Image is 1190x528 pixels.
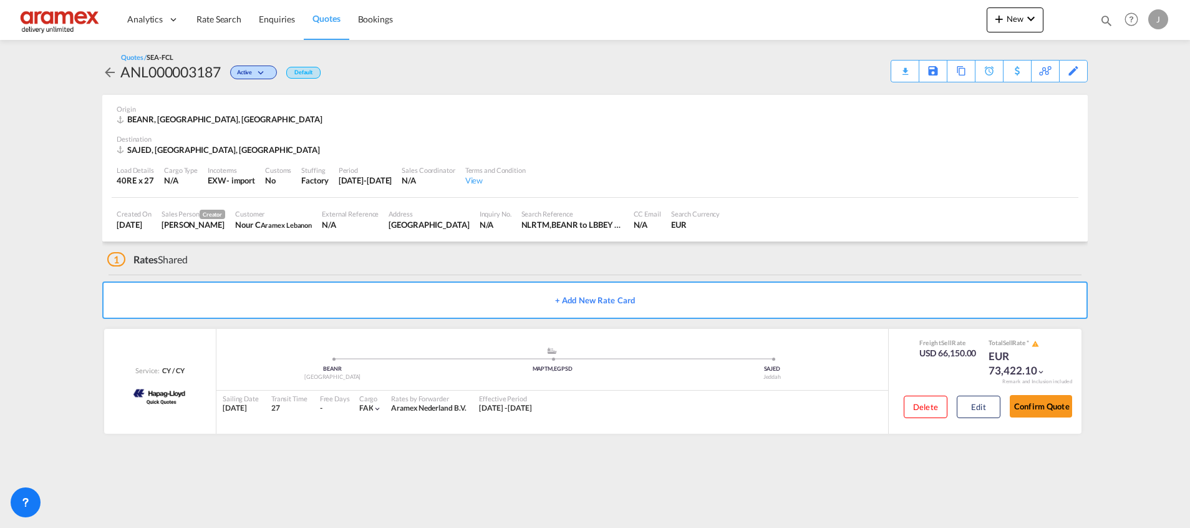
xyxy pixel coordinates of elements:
[1100,14,1113,32] div: icon-magnify
[897,61,912,72] div: Quote PDF is not available at this time
[223,394,259,403] div: Sailing Date
[200,210,225,219] span: Creator
[479,403,532,414] div: 09 Oct 2025 - 30 Nov 2025
[117,209,152,218] div: Created On
[1148,9,1168,29] div: J
[223,365,442,373] div: BEANR
[479,403,532,413] span: [DATE] - [DATE]
[1032,340,1039,348] md-icon: icon-alert
[1010,395,1072,418] button: Confirm Quote
[465,165,526,175] div: Terms and Condition
[286,67,321,79] div: Default
[957,396,1000,418] button: Edit
[131,379,189,410] img: Hapag-Lloyd | Quick Quotes
[358,14,393,24] span: Bookings
[147,53,173,61] span: SEA-FCL
[480,219,511,230] div: N/A
[373,404,382,413] md-icon: icon-chevron-down
[544,348,559,354] md-icon: assets/icons/custom/ship-fill.svg
[993,378,1081,385] div: Remark and Inclusion included
[391,403,467,413] span: Aramex Nederland B.V.
[271,394,307,403] div: Transit Time
[634,219,661,230] div: N/A
[117,134,1073,144] div: Destination
[987,7,1043,32] button: icon-plus 400-fgNewicon-chevron-down
[164,175,198,186] div: N/A
[339,165,392,175] div: Period
[402,175,455,186] div: N/A
[320,394,350,403] div: Free Days
[1100,14,1113,27] md-icon: icon-magnify
[230,66,277,79] div: Change Status Here
[235,209,312,218] div: Customer
[159,366,184,375] div: CY / CY
[117,175,154,186] div: 40RE x 27
[992,14,1038,24] span: New
[107,252,125,266] span: 1
[634,209,661,218] div: CC Email
[671,209,720,218] div: Search Currency
[117,114,326,125] div: BEANR, Antwerp, Europe
[389,219,469,230] div: Lebanon
[208,165,255,175] div: Incoterms
[259,14,295,24] span: Enquiries
[265,165,291,175] div: Customs
[1037,368,1045,376] md-icon: icon-chevron-down
[135,366,159,375] span: Service:
[102,62,120,82] div: icon-arrow-left
[265,175,291,186] div: No
[402,165,455,175] div: Sales Coordinator
[391,394,467,403] div: Rates by Forwarder
[301,175,328,186] div: Factory Stuffing
[117,219,152,230] div: 26 Sep 2025
[121,52,173,62] div: Quotes /SEA-FCL
[261,221,312,229] span: Aramex Lebanon
[301,165,328,175] div: Stuffing
[164,165,198,175] div: Cargo Type
[919,61,947,82] div: Save As Template
[389,209,469,218] div: Address
[127,114,322,124] span: BEANR, [GEOGRAPHIC_DATA], [GEOGRAPHIC_DATA]
[162,209,225,219] div: Sales Person
[442,365,662,373] div: MAPTM,EGPSD
[359,403,374,413] span: FAK
[662,365,882,373] div: SAJED
[989,338,1051,348] div: Total Rate
[1121,9,1142,30] span: Help
[480,209,511,218] div: Inquiry No.
[271,403,307,414] div: 27
[1030,339,1039,348] button: icon-alert
[235,219,312,230] div: Nour C
[102,281,1088,319] button: + Add New Rate Card
[1003,339,1013,346] span: Sell
[223,373,442,381] div: [GEOGRAPHIC_DATA]
[479,394,532,403] div: Effective Period
[255,70,270,77] md-icon: icon-chevron-down
[117,144,323,155] div: SAJED, Jeddah, Middle East
[662,373,882,381] div: Jeddah
[671,219,720,230] div: EUR
[133,253,158,265] span: Rates
[521,219,624,230] div: NLRTM,BEANR to LBBEY / 26 Sep 2025
[992,11,1007,26] md-icon: icon-plus 400-fg
[322,219,379,230] div: N/A
[465,175,526,186] div: View
[904,396,947,418] button: Delete
[919,338,977,347] div: Freight Rate
[1121,9,1148,31] div: Help
[223,403,259,414] div: [DATE]
[102,65,117,80] md-icon: icon-arrow-left
[226,175,255,186] div: - import
[117,165,154,175] div: Load Details
[117,104,1073,114] div: Origin
[107,253,188,266] div: Shared
[1025,339,1030,346] span: Subject to Remarks
[320,403,322,414] div: -
[322,209,379,218] div: External Reference
[127,13,163,26] span: Analytics
[196,14,241,24] span: Rate Search
[1023,11,1038,26] md-icon: icon-chevron-down
[162,219,225,230] div: Janice Camporaso
[120,62,221,82] div: ANL000003187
